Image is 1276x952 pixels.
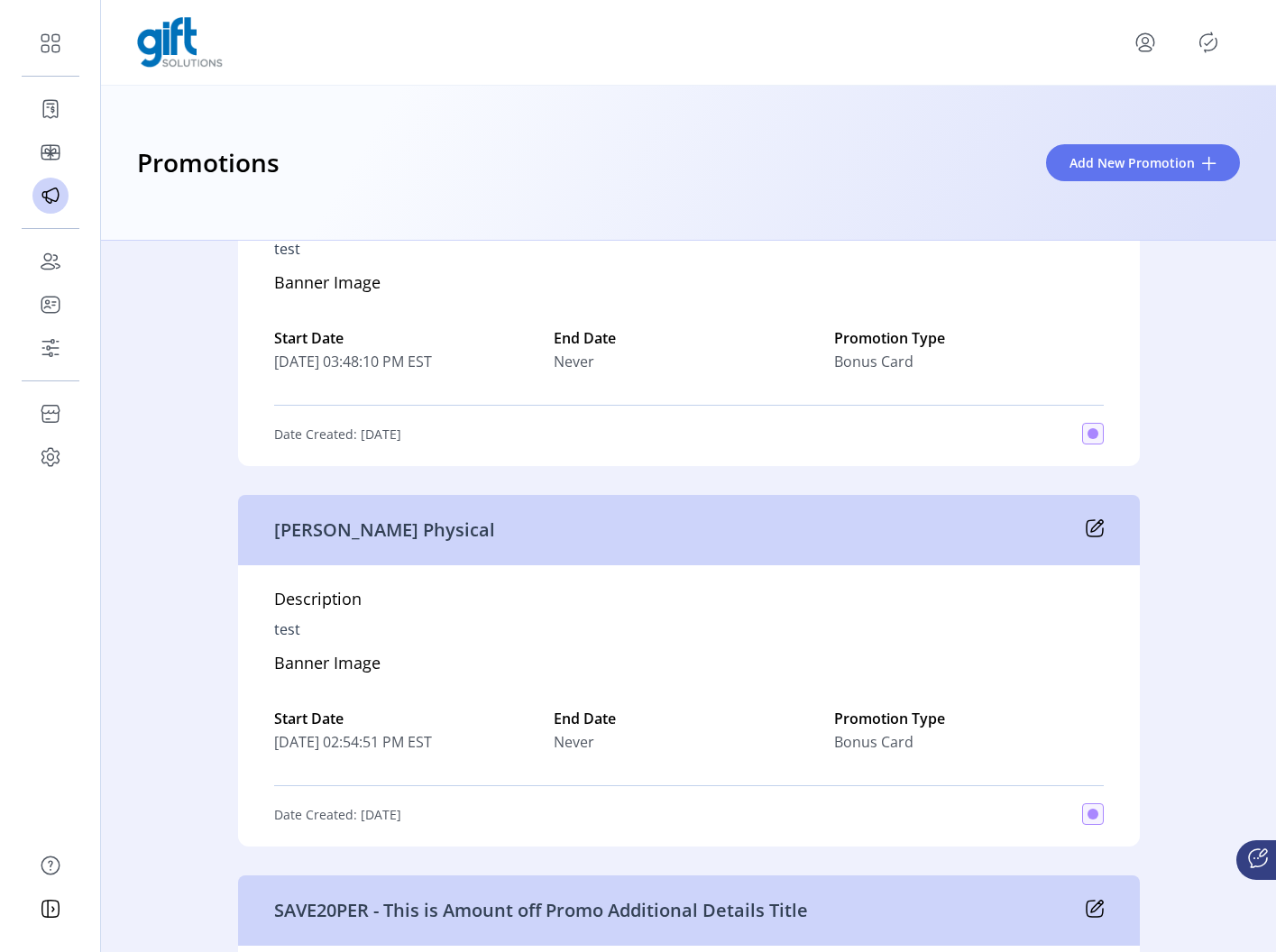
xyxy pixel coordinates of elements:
button: menu [1131,28,1160,57]
span: Bonus Card [834,731,913,753]
img: logo [137,17,223,68]
label: Promotion Type [834,327,1104,349]
button: Add New Promotion [1046,144,1240,181]
span: Bonus Card [834,351,913,372]
p: [PERSON_NAME] Physical [274,517,495,544]
label: End Date [554,708,823,729]
h5: Description [274,587,362,618]
label: End Date [554,327,823,349]
p: SAVE20PER - This is Amount off Promo Additional Details Title [274,897,808,924]
span: Add New Promotion [1069,153,1195,172]
span: Never [554,731,594,753]
p: Date Created: [DATE] [274,805,401,824]
p: test [274,238,300,260]
span: Never [554,351,594,372]
h3: Promotions [137,143,280,183]
label: Start Date [274,327,544,349]
label: Promotion Type [834,708,1104,729]
h5: Banner Image [274,270,381,302]
span: [DATE] 03:48:10 PM EST [274,351,544,372]
p: test [274,618,300,640]
p: Date Created: [DATE] [274,425,401,444]
span: [DATE] 02:54:51 PM EST [274,731,544,753]
h5: Banner Image [274,651,381,682]
button: Publisher Panel [1194,28,1223,57]
label: Start Date [274,708,544,729]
